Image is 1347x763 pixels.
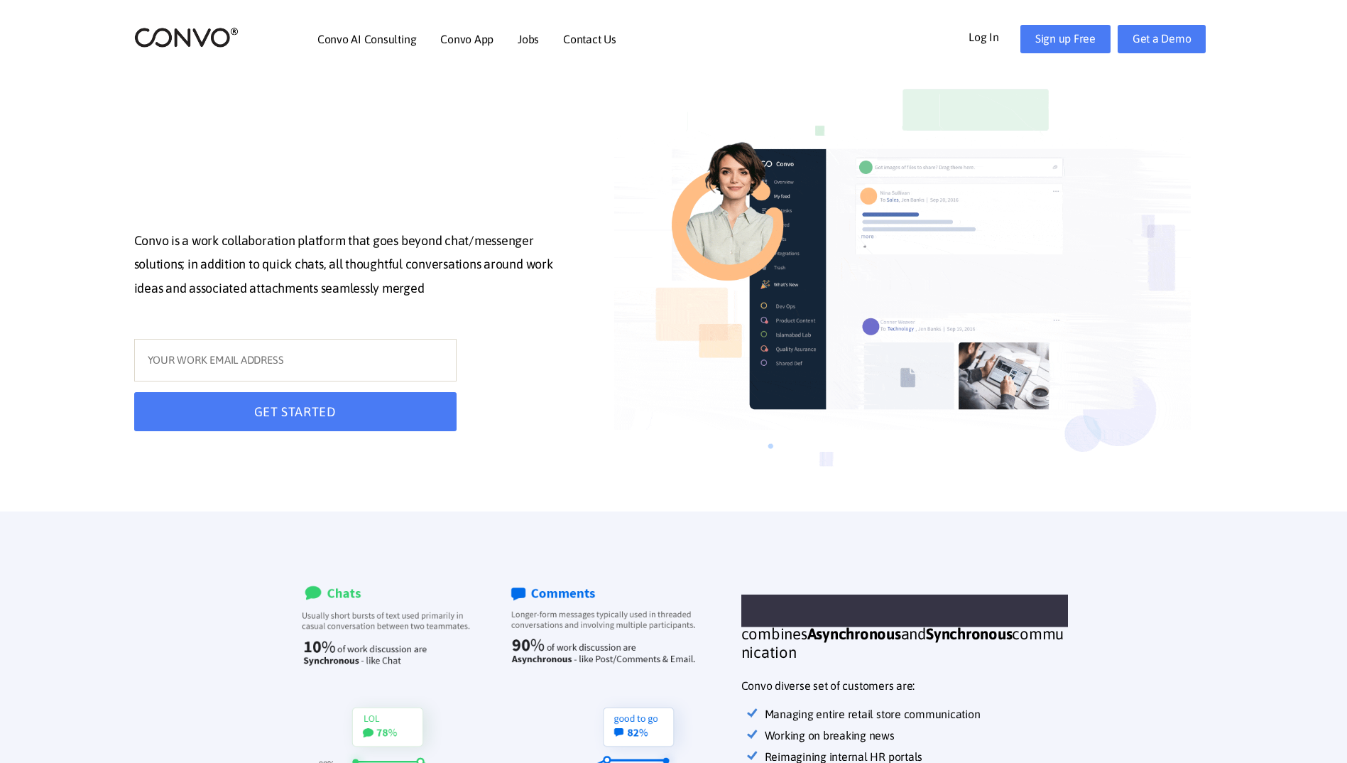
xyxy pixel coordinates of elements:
span: WORK. SHARE. COLLABORATE [741,595,1068,627]
a: Get a Demo [1118,25,1206,53]
p: Convo diverse set of customers are: [741,676,1068,697]
input: YOUR WORK EMAIL ADDRESS [134,339,457,381]
a: Convo AI Consulting [317,33,416,45]
a: Sign up Free [1020,25,1111,53]
a: Contact Us [563,33,616,45]
button: GET STARTED [134,392,457,431]
a: Convo App [440,33,493,45]
strong: Synchronous [926,624,1012,643]
img: logo_2.png [134,26,239,48]
a: Jobs [518,33,539,45]
img: image_not_found [614,64,1191,512]
h3: [PERSON_NAME]'s perfectly combines and communication [741,605,1068,672]
li: Working on breaking news [766,725,1068,747]
a: Log In [969,25,1020,48]
strong: Asynchronous [807,624,901,643]
li: Managing entire retail store communication [766,704,1068,725]
p: Convo is a work collaboration platform that goes beyond chat/messenger solutions; in addition to ... [134,229,572,304]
